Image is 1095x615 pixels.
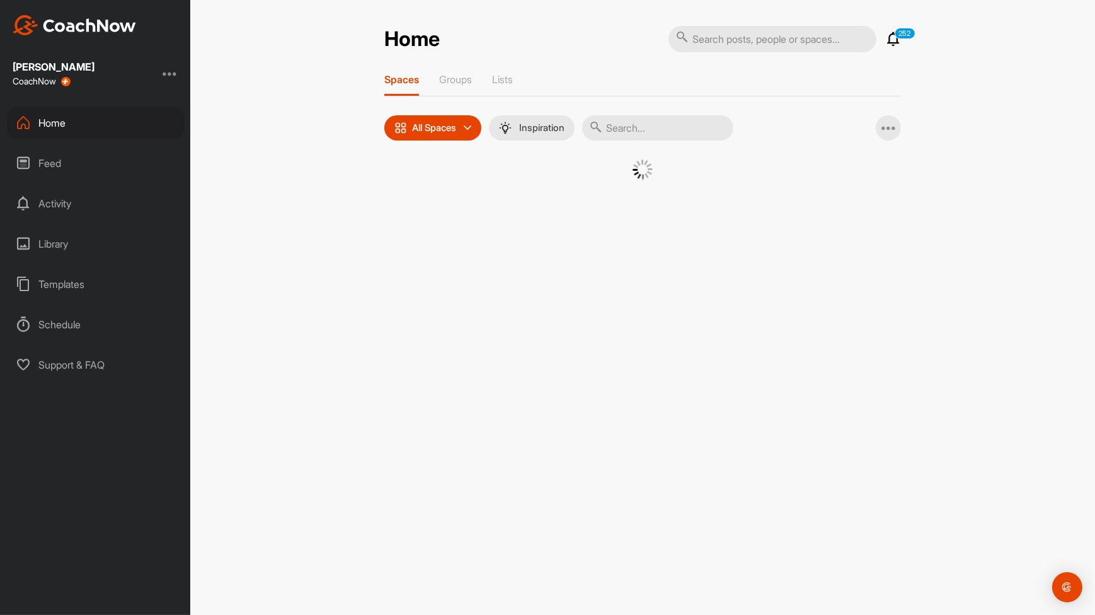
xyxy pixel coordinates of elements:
[13,76,71,86] div: CoachNow
[582,115,733,141] input: Search...
[7,309,185,340] div: Schedule
[633,159,653,180] img: G6gVgL6ErOh57ABN0eRmCEwV0I4iEi4d8EwaPGI0tHgoAbU4EAHFLEQAh+QQFCgALACwIAA4AGAASAAAEbHDJSesaOCdk+8xg...
[384,73,419,86] p: Spaces
[412,123,456,133] p: All Spaces
[394,122,407,134] img: icon
[384,27,440,52] h2: Home
[895,28,915,39] p: 252
[499,122,512,134] img: menuIcon
[668,26,876,52] input: Search posts, people or spaces...
[7,268,185,300] div: Templates
[1052,572,1082,602] div: Open Intercom Messenger
[7,107,185,139] div: Home
[13,15,136,35] img: CoachNow
[7,147,185,179] div: Feed
[7,349,185,381] div: Support & FAQ
[519,123,565,133] p: Inspiration
[7,228,185,260] div: Library
[7,188,185,219] div: Activity
[439,73,472,86] p: Groups
[492,73,513,86] p: Lists
[13,62,95,72] div: [PERSON_NAME]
